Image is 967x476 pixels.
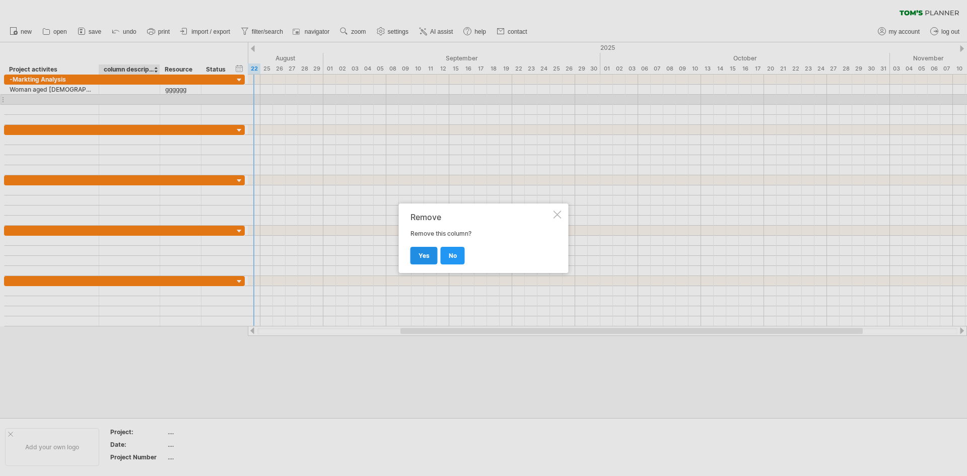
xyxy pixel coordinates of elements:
div: Remove [410,213,551,222]
span: yes [419,252,430,259]
a: no [441,247,465,264]
span: no [449,252,457,259]
a: yes [410,247,438,264]
div: Remove this column? [410,213,551,264]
